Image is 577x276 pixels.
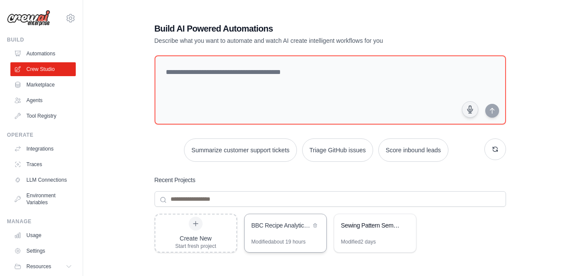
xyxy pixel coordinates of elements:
a: Agents [10,93,76,107]
div: Sewing Pattern Semantic Search Engine [341,221,400,230]
a: Integrations [10,142,76,156]
div: Operate [7,132,76,138]
a: LLM Connections [10,173,76,187]
div: Create New [175,234,216,243]
div: Start fresh project [175,243,216,250]
div: Modified about 19 hours [251,238,306,245]
h3: Recent Projects [155,176,196,184]
img: Logo [7,10,50,26]
button: Score inbound leads [378,138,448,162]
p: Describe what you want to automate and watch AI create intelligent workflows for you [155,36,445,45]
a: Traces [10,157,76,171]
div: BBC Recipe Analytics & Visualization Engine [251,221,311,230]
button: Triage GitHub issues [302,138,373,162]
a: Usage [10,228,76,242]
a: Settings [10,244,76,258]
div: Modified 2 days [341,238,376,245]
a: Marketplace [10,78,76,92]
button: Get new suggestions [484,138,506,160]
button: Delete project [311,221,319,230]
button: Resources [10,260,76,273]
div: Manage [7,218,76,225]
div: Build [7,36,76,43]
button: Summarize customer support tickets [184,138,297,162]
a: Tool Registry [10,109,76,123]
button: Click to speak your automation idea [462,101,478,118]
iframe: Chat Widget [534,234,577,276]
span: Resources [26,263,51,270]
a: Automations [10,47,76,61]
h1: Build AI Powered Automations [155,22,445,35]
a: Crew Studio [10,62,76,76]
a: Environment Variables [10,189,76,209]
